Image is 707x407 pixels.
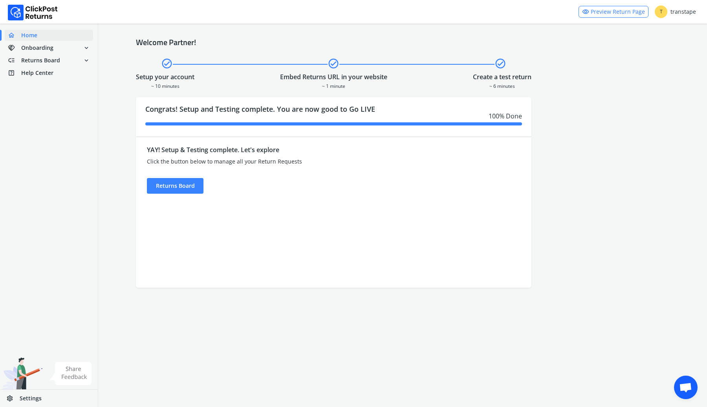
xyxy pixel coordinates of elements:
[161,56,173,71] span: check_circle
[147,178,203,194] div: Returns Board
[49,362,92,385] img: share feedback
[8,42,21,53] span: handshake
[83,55,90,66] span: expand_more
[8,55,21,66] span: low_priority
[20,394,42,402] span: Settings
[473,72,531,82] div: Create a test return
[655,5,696,18] div: transtape
[280,82,387,89] div: ~ 1 minute
[674,376,698,399] div: Open chat
[147,145,421,154] div: YAY! Setup & Testing complete. Let's explore
[21,69,53,77] span: Help Center
[8,30,21,41] span: home
[145,111,522,121] div: 100 % Done
[579,6,648,18] a: visibilityPreview Return Page
[6,393,20,404] span: settings
[21,56,60,64] span: Returns Board
[21,44,53,52] span: Onboarding
[8,67,21,78] span: help_center
[136,72,194,82] div: Setup your account
[136,82,194,89] div: ~ 10 minutes
[147,158,421,165] div: Click the button below to manage all your Return Requests
[8,5,58,20] img: Logo
[328,56,339,71] span: check_circle
[5,30,93,41] a: homeHome
[582,6,589,17] span: visibility
[473,82,531,89] div: ~ 6 minutes
[21,31,37,39] span: Home
[495,56,506,71] span: check_circle
[5,67,93,78] a: help_centerHelp Center
[136,38,669,47] h4: Welcome Partner!
[280,72,387,82] div: Embed Returns URL in your website
[136,97,531,136] div: Congrats! Setup and Testing complete. You are now good to Go LIVE
[83,42,90,53] span: expand_more
[655,5,667,18] span: T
